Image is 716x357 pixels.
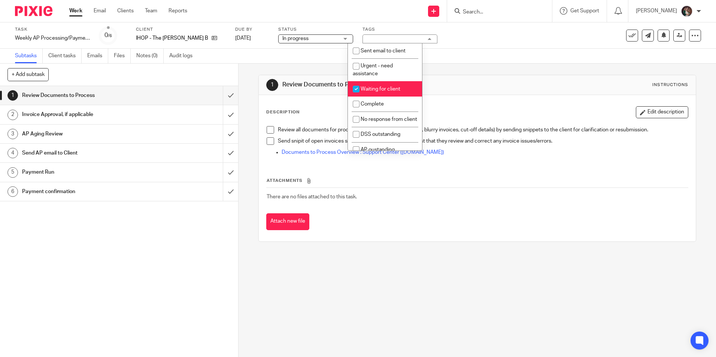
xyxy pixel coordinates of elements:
span: DSS outstanding [361,132,400,137]
a: Reports [169,7,187,15]
h1: Invoice Approval, if applicable [22,109,151,120]
div: 0 [104,31,112,40]
h1: AP Aging Review [22,128,151,140]
button: Edit description [636,106,688,118]
div: Instructions [652,82,688,88]
div: 6 [7,186,18,197]
div: Weekly AP Processing/Payment [15,34,90,42]
a: Notes (0) [136,49,164,63]
span: Urgent - need assistance [353,63,393,76]
label: Tags [362,27,437,33]
p: Description [266,109,300,115]
p: IHOP - The [PERSON_NAME] Boys [136,34,208,42]
a: Documents to Process Overview : Support Center ([DOMAIN_NAME]) [282,150,444,155]
a: Emails [87,49,108,63]
p: Send snipit of open invoices sitting in DTP to client and request that they review and correct an... [278,137,688,145]
label: Due by [235,27,269,33]
div: 1 [7,90,18,101]
a: Client tasks [48,49,82,63]
label: Task [15,27,90,33]
img: Pixie [15,6,52,16]
a: Clients [117,7,134,15]
label: Client [136,27,226,33]
a: Team [145,7,157,15]
a: Email [94,7,106,15]
input: Search [462,9,530,16]
span: Waiting for client [361,86,400,92]
span: AP oustanding [361,147,395,152]
span: Get Support [570,8,599,13]
span: In progress [282,36,309,41]
small: /6 [108,34,112,38]
button: Attach new file [266,213,309,230]
div: 3 [7,129,18,139]
a: Audit logs [169,49,198,63]
a: Work [69,7,82,15]
h1: Review Documents to Process [22,90,151,101]
p: [PERSON_NAME] [636,7,677,15]
div: 5 [7,167,18,178]
h1: Review Documents to Process [282,81,493,89]
a: Files [114,49,131,63]
p: Review all documents for processing. Address any issues (e.g., blurry invoices, cut-off details) ... [278,126,688,134]
span: Attachments [267,178,303,183]
div: 1 [266,79,278,91]
button: + Add subtask [7,68,49,81]
div: 2 [7,110,18,120]
span: Sent email to client [361,48,406,54]
a: Subtasks [15,49,43,63]
img: Profile%20picture%20JUS.JPG [681,5,693,17]
h1: Payment Run [22,167,151,178]
h1: Send AP email to Client [22,147,151,159]
span: [DATE] [235,36,251,41]
span: There are no files attached to this task. [267,194,357,199]
label: Status [278,27,353,33]
span: No response from client [361,117,417,122]
div: 4 [7,148,18,158]
h1: Payment confirmation [22,186,151,197]
span: Complete [361,101,384,107]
